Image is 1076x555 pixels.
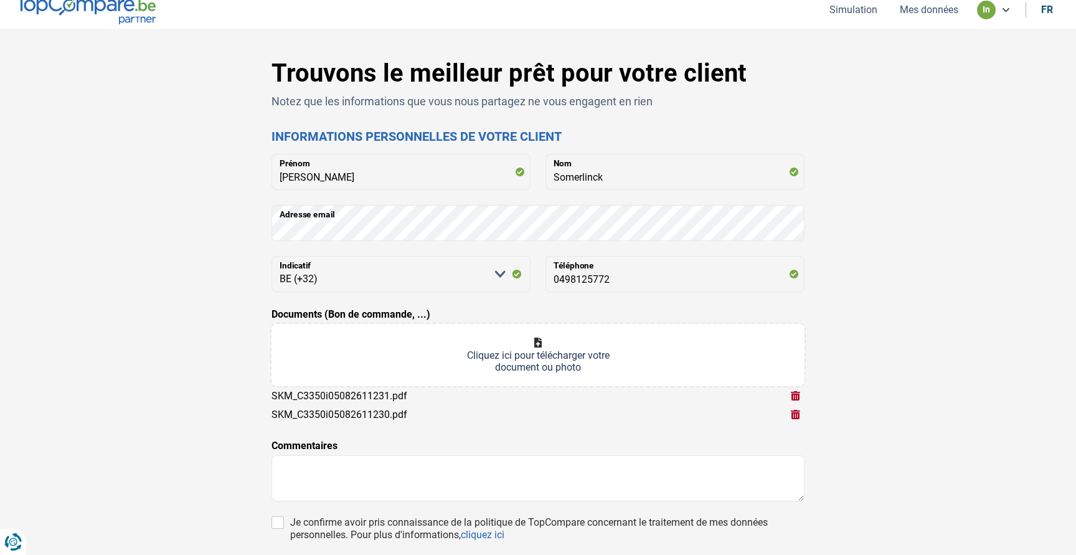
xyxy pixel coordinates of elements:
div: fr [1041,4,1053,16]
button: Mes données [896,3,962,16]
div: Je confirme avoir pris connaissance de la politique de TopCompare concernant le traitement de mes... [290,516,805,541]
a: cliquez ici [461,529,504,541]
select: Indicatif [271,256,531,292]
div: in [977,1,996,19]
div: SKM_C3350i05082611230.pdf [271,409,407,420]
div: SKM_C3350i05082611231.pdf [271,390,407,402]
button: Simulation [826,3,881,16]
label: Documents (Bon de commande, ...) [271,307,430,322]
label: Commentaires [271,439,337,453]
input: 401020304 [545,256,805,292]
h1: Trouvons le meilleur prêt pour votre client [271,59,805,88]
p: Notez que les informations que vous nous partagez ne vous engagent en rien [271,93,805,109]
h2: Informations personnelles de votre client [271,129,805,144]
